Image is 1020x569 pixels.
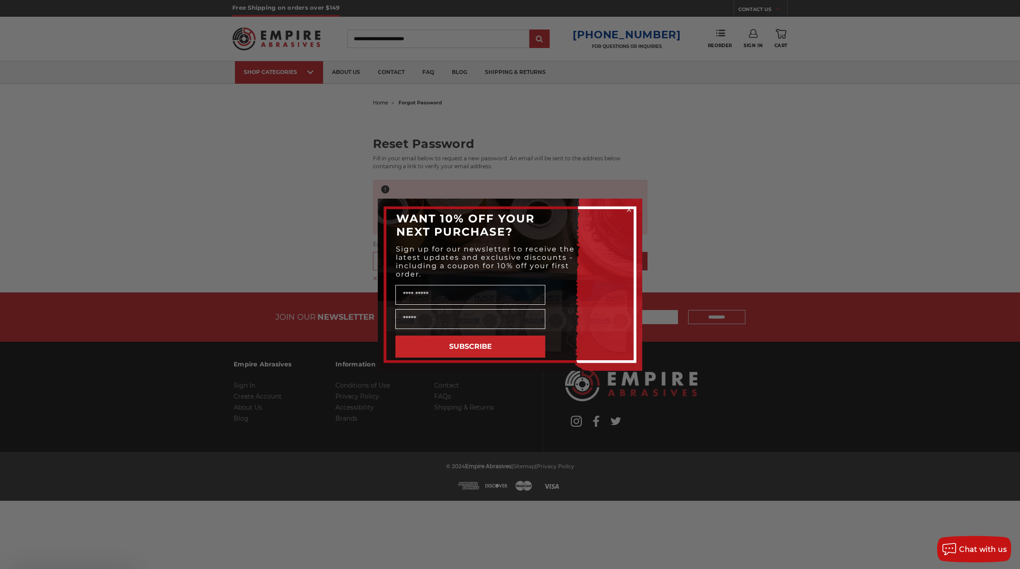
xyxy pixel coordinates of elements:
button: Chat with us [937,536,1011,562]
input: Email [395,309,545,329]
span: Chat with us [959,545,1007,554]
span: Sign up for our newsletter to receive the latest updates and exclusive discounts - including a co... [396,245,575,278]
span: WANT 10% OFF YOUR NEXT PURCHASE? [396,212,535,238]
button: Close dialog [625,205,633,214]
button: SUBSCRIBE [395,336,545,358]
